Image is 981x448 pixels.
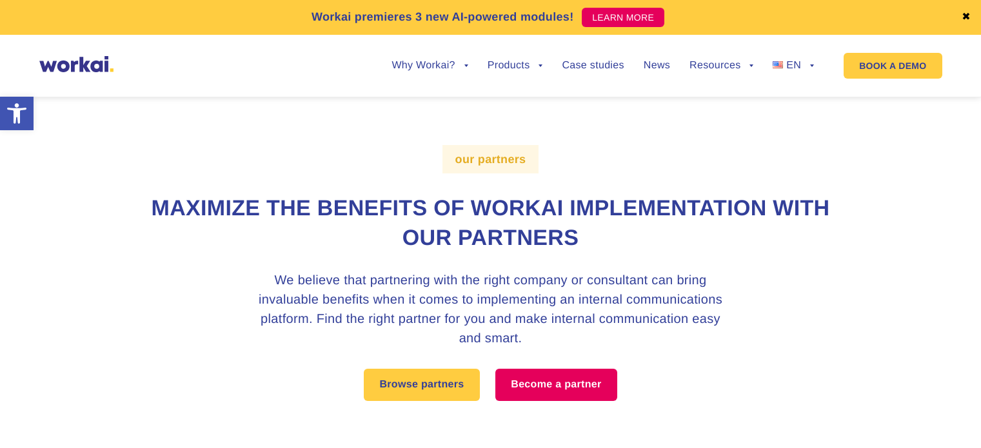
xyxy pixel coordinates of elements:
[495,369,617,401] a: Become a partner
[562,61,624,71] a: Case studies
[488,61,543,71] a: Products
[689,61,753,71] a: Resources
[582,8,664,27] a: LEARN MORE
[391,61,468,71] a: Why Workai?
[786,60,801,71] span: EN
[844,53,942,79] a: BOOK A DEMO
[644,61,670,71] a: News
[312,8,574,26] p: Workai premieres 3 new AI-powered modules!
[442,145,539,173] label: our partners
[364,369,479,401] a: Browse partners
[249,271,733,348] h3: We believe that partnering with the right company or consultant can bring invaluable benefits whe...
[133,194,849,253] h1: Maximize the benefits of Workai implementation with our partners
[962,12,971,23] a: ✖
